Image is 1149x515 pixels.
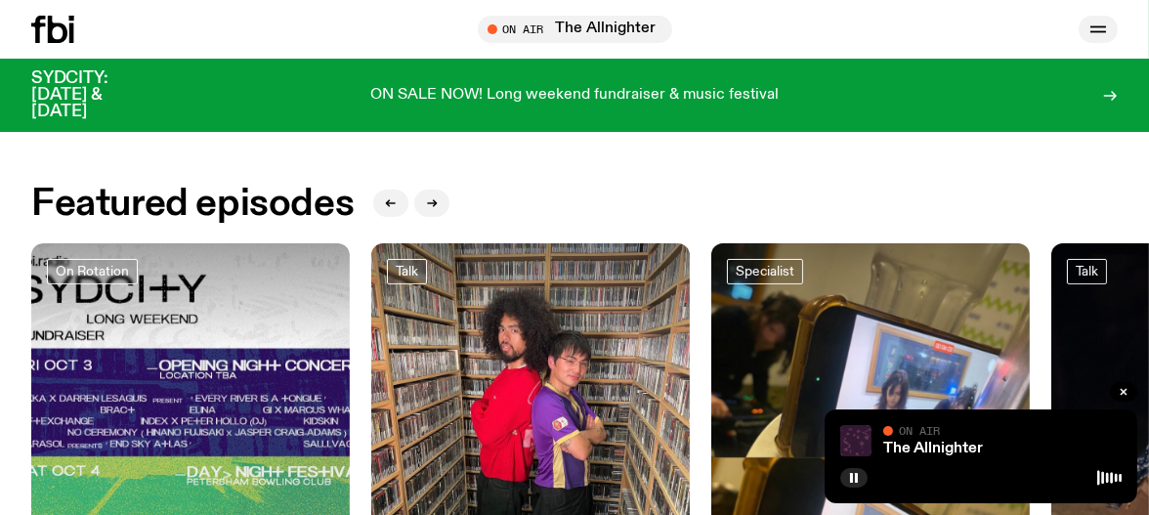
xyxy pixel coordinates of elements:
[478,16,672,43] button: On AirThe Allnighter
[1076,264,1098,279] span: Talk
[370,87,779,105] p: ON SALE NOW! Long weekend fundraiser & music festival
[56,264,129,279] span: On Rotation
[31,187,354,222] h2: Featured episodes
[396,264,418,279] span: Talk
[883,441,983,456] a: The Allnighter
[1067,259,1107,284] a: Talk
[387,259,427,284] a: Talk
[47,259,138,284] a: On Rotation
[727,259,803,284] a: Specialist
[31,70,156,120] h3: SYDCITY: [DATE] & [DATE]
[899,424,940,437] span: On Air
[736,264,794,279] span: Specialist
